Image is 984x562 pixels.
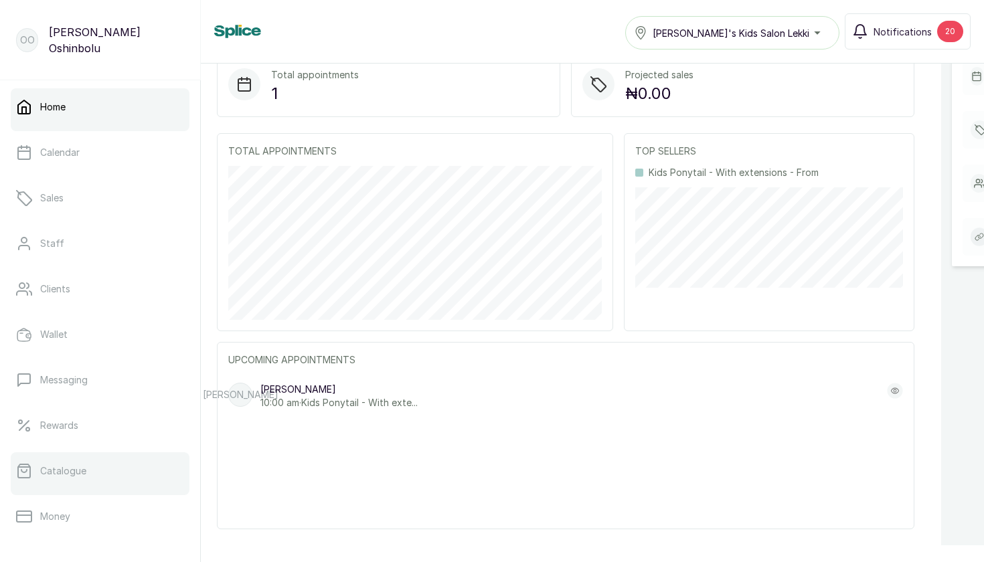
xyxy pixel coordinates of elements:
[11,270,189,308] a: Clients
[260,383,418,396] p: [PERSON_NAME]
[203,388,278,401] p: [PERSON_NAME]
[40,191,64,205] p: Sales
[649,166,819,179] p: Kids Ponytail - With extensions - From
[20,33,35,47] p: OO
[260,396,418,409] p: 10:00 am · Kids Ponytail - With exte...
[11,225,189,262] a: Staff
[40,419,78,432] p: Rewards
[11,134,189,171] a: Calendar
[11,498,189,535] a: Money
[271,82,359,106] p: 1
[874,25,932,39] span: Notifications
[40,373,88,387] p: Messaging
[228,145,602,158] p: TOTAL APPOINTMENTS
[11,361,189,399] a: Messaging
[11,452,189,490] a: Catalogue
[40,100,66,114] p: Home
[40,282,70,296] p: Clients
[937,21,963,42] div: 20
[228,353,903,367] p: UPCOMING APPOINTMENTS
[625,68,693,82] p: Projected sales
[625,82,693,106] p: ₦0.00
[11,179,189,217] a: Sales
[40,237,64,250] p: Staff
[271,68,359,82] p: Total appointments
[625,16,839,50] button: [PERSON_NAME]'s Kids Salon Lekki
[635,145,903,158] p: TOP SELLERS
[653,26,809,40] span: [PERSON_NAME]'s Kids Salon Lekki
[40,146,80,159] p: Calendar
[40,510,70,523] p: Money
[49,24,184,56] p: [PERSON_NAME] Oshinbolu
[845,13,971,50] button: Notifications20
[11,316,189,353] a: Wallet
[40,328,68,341] p: Wallet
[11,88,189,126] a: Home
[40,464,86,478] p: Catalogue
[11,407,189,444] a: Rewards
